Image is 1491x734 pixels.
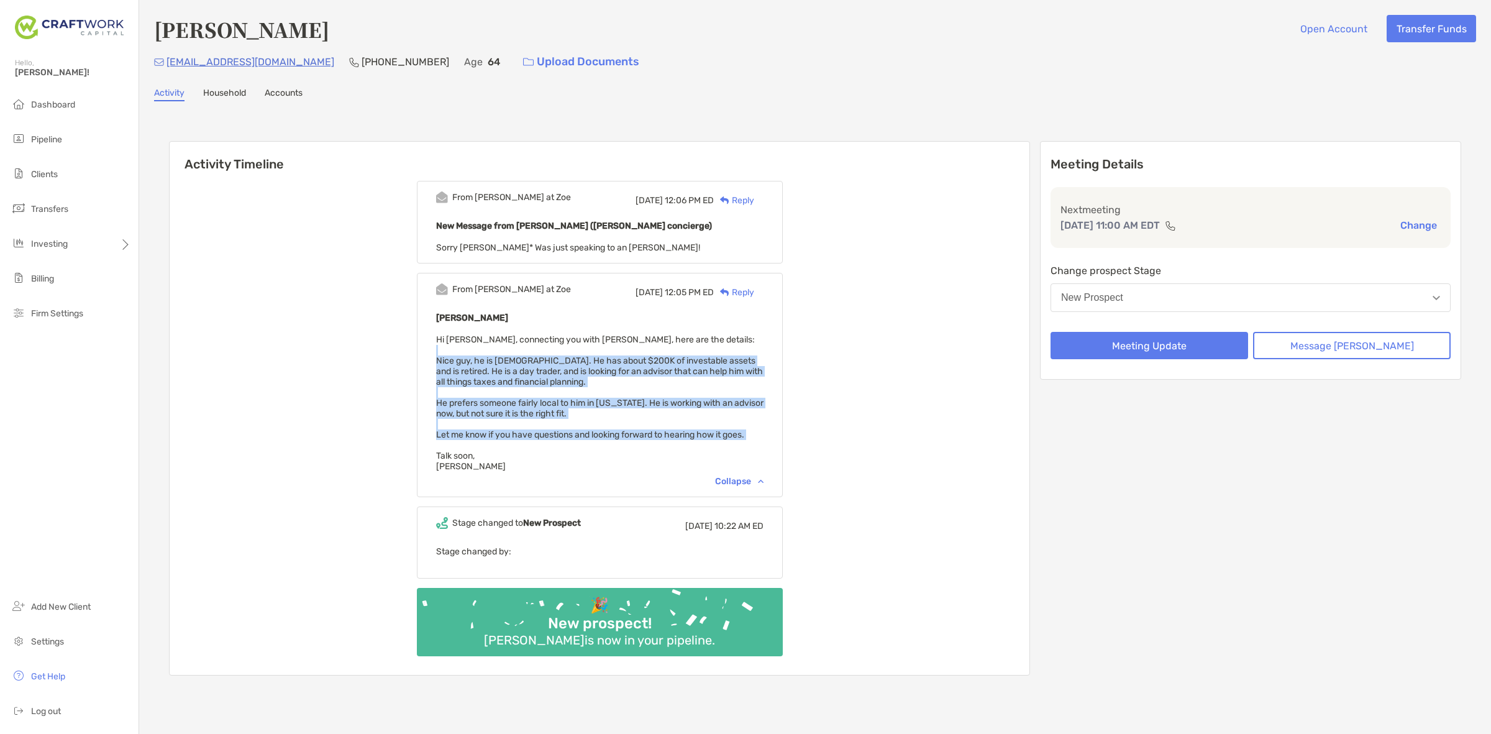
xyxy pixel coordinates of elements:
div: [PERSON_NAME] is now in your pipeline. [479,633,720,648]
button: Open Account [1290,15,1377,42]
img: pipeline icon [11,131,26,146]
div: Reply [714,194,754,207]
span: 12:06 PM ED [665,195,714,206]
span: 10:22 AM ED [714,521,764,531]
b: [PERSON_NAME] [436,313,508,323]
div: New Prospect [1061,292,1123,303]
button: New Prospect [1051,283,1451,312]
div: From [PERSON_NAME] at Zoe [452,284,571,295]
span: 12:05 PM ED [665,287,714,298]
h6: Activity Timeline [170,142,1029,172]
img: Reply icon [720,288,729,296]
div: From [PERSON_NAME] at Zoe [452,192,571,203]
span: Hi [PERSON_NAME], connecting you with [PERSON_NAME], here are the details: Nice guy, he is [DEMOG... [436,334,764,472]
span: Sorry [PERSON_NAME]* Was just speaking to an [PERSON_NAME]! [436,242,700,253]
p: [DATE] 11:00 AM EDT [1060,218,1160,233]
span: Clients [31,169,58,180]
img: add_new_client icon [11,599,26,613]
p: [PHONE_NUMBER] [362,54,449,70]
button: Message [PERSON_NAME] [1253,332,1451,359]
span: [PERSON_NAME]! [15,67,131,78]
img: Event icon [436,191,448,203]
p: Age [464,54,483,70]
button: Change [1397,219,1441,232]
img: Email Icon [154,58,164,66]
span: [DATE] [636,195,663,206]
img: dashboard icon [11,96,26,111]
button: Transfer Funds [1387,15,1476,42]
b: New Prospect [523,518,581,528]
p: Change prospect Stage [1051,263,1451,278]
img: billing icon [11,270,26,285]
p: Stage changed by: [436,544,764,559]
p: Meeting Details [1051,157,1451,172]
span: Add New Client [31,602,91,612]
span: [DATE] [685,521,713,531]
img: button icon [523,58,534,67]
span: Dashboard [31,99,75,110]
img: settings icon [11,633,26,648]
img: transfers icon [11,201,26,216]
span: Settings [31,636,64,647]
div: Stage changed to [452,518,581,528]
div: Reply [714,286,754,299]
span: Investing [31,239,68,249]
div: 🎉 [585,597,614,615]
img: communication type [1165,221,1176,231]
img: firm-settings icon [11,305,26,320]
a: Household [203,88,246,101]
span: [DATE] [636,287,663,298]
img: Zoe Logo [15,5,124,50]
img: Open dropdown arrow [1433,296,1440,300]
span: Firm Settings [31,308,83,319]
a: Activity [154,88,185,101]
span: Log out [31,706,61,717]
span: Get Help [31,671,65,682]
span: Pipeline [31,134,62,145]
span: Billing [31,273,54,284]
img: Event icon [436,517,448,529]
img: Phone Icon [349,57,359,67]
p: 64 [488,54,500,70]
img: clients icon [11,166,26,181]
div: Collapse [715,476,764,487]
b: New Message from [PERSON_NAME] ([PERSON_NAME] concierge) [436,221,712,231]
img: investing icon [11,236,26,250]
img: Chevron icon [758,479,764,483]
a: Upload Documents [515,48,647,75]
img: get-help icon [11,668,26,683]
p: [EMAIL_ADDRESS][DOMAIN_NAME] [166,54,334,70]
p: Next meeting [1060,202,1441,218]
span: Transfers [31,204,68,214]
h4: [PERSON_NAME] [154,15,329,44]
a: Accounts [265,88,303,101]
div: New prospect! [543,615,657,633]
img: Reply icon [720,196,729,204]
img: logout icon [11,703,26,718]
img: Confetti [417,588,783,646]
img: Event icon [436,283,448,295]
button: Meeting Update [1051,332,1248,359]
